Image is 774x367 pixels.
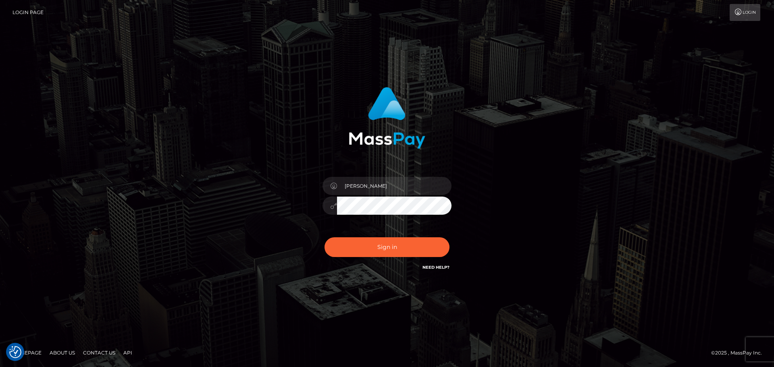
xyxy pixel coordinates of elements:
[349,87,425,149] img: MassPay Login
[711,348,768,357] div: © 2025 , MassPay Inc.
[9,346,21,358] img: Revisit consent button
[730,4,760,21] a: Login
[80,346,119,359] a: Contact Us
[9,346,45,359] a: Homepage
[422,265,449,270] a: Need Help?
[325,237,449,257] button: Sign in
[337,177,451,195] input: Username...
[120,346,135,359] a: API
[46,346,78,359] a: About Us
[12,4,44,21] a: Login Page
[9,346,21,358] button: Consent Preferences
